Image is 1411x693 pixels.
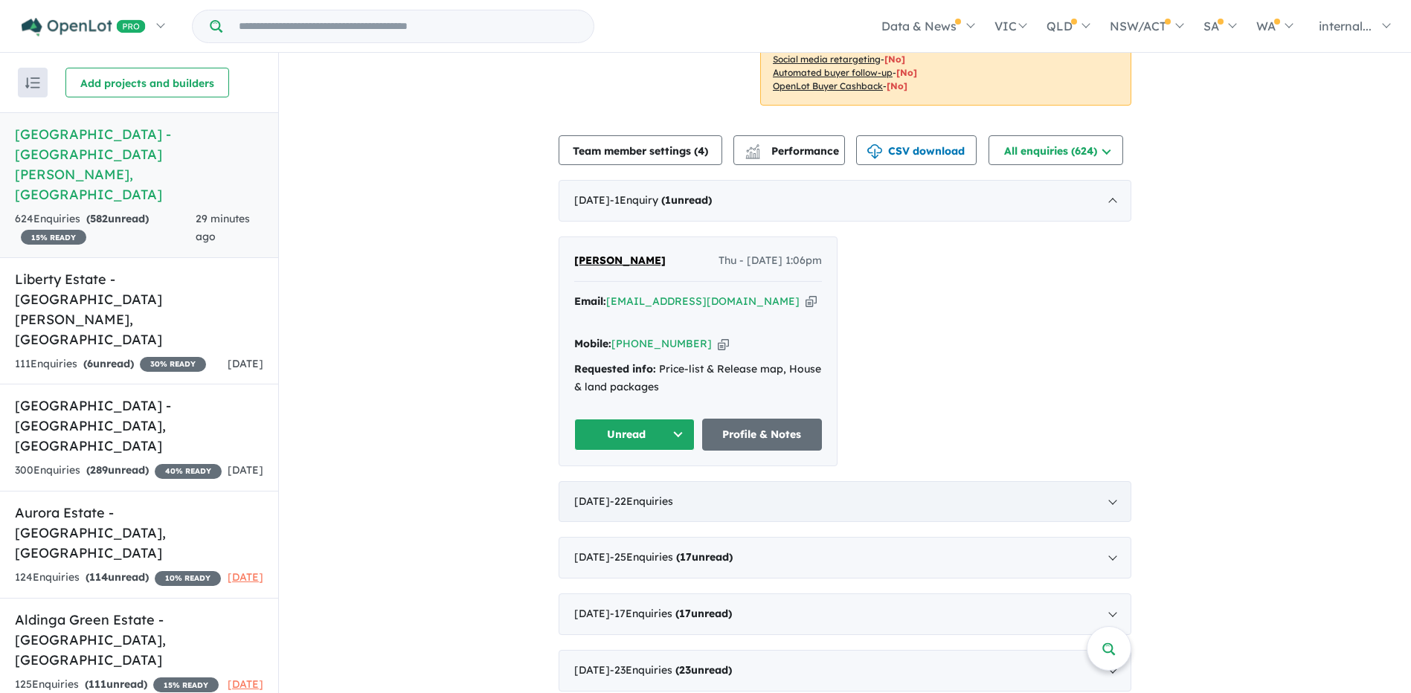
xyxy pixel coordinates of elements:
[773,54,881,65] u: Social media retargeting
[718,336,729,352] button: Copy
[87,357,93,370] span: 6
[665,193,671,207] span: 1
[153,677,219,692] span: 15 % READY
[89,677,106,691] span: 111
[611,337,712,350] a: [PHONE_NUMBER]
[559,650,1131,692] div: [DATE]
[155,571,221,586] span: 10 % READY
[574,337,611,350] strong: Mobile:
[806,294,817,309] button: Copy
[21,230,86,245] span: 15 % READY
[661,193,712,207] strong: ( unread)
[574,419,695,451] button: Unread
[15,610,263,670] h5: Aldinga Green Estate - [GEOGRAPHIC_DATA] , [GEOGRAPHIC_DATA]
[574,252,666,270] a: [PERSON_NAME]
[574,361,822,396] div: Price-list & Release map, House & land packages
[746,144,759,152] img: line-chart.svg
[1319,19,1372,33] span: internal...
[610,663,732,677] span: - 23 Enquir ies
[610,607,732,620] span: - 17 Enquir ies
[86,212,149,225] strong: ( unread)
[610,550,733,564] span: - 25 Enquir ies
[748,144,839,158] span: Performance
[559,481,1131,523] div: [DATE]
[15,396,263,456] h5: [GEOGRAPHIC_DATA] - [GEOGRAPHIC_DATA] , [GEOGRAPHIC_DATA]
[559,180,1131,222] div: [DATE]
[65,68,229,97] button: Add projects and builders
[86,463,149,477] strong: ( unread)
[702,419,823,451] a: Profile & Notes
[15,503,263,563] h5: Aurora Estate - [GEOGRAPHIC_DATA] , [GEOGRAPHIC_DATA]
[574,254,666,267] span: [PERSON_NAME]
[606,294,800,308] a: [EMAIL_ADDRESS][DOMAIN_NAME]
[896,67,917,78] span: [No]
[989,135,1123,165] button: All enquiries (624)
[733,135,845,165] button: Performance
[884,54,905,65] span: [No]
[679,607,691,620] span: 17
[83,357,134,370] strong: ( unread)
[90,463,108,477] span: 289
[90,212,108,225] span: 582
[22,18,146,36] img: Openlot PRO Logo White
[228,463,263,477] span: [DATE]
[559,135,722,165] button: Team member settings (4)
[773,67,893,78] u: Automated buyer follow-up
[675,663,732,677] strong: ( unread)
[15,569,221,587] div: 124 Enquir ies
[773,80,883,91] u: OpenLot Buyer Cashback
[15,124,263,204] h5: [GEOGRAPHIC_DATA] - [GEOGRAPHIC_DATA][PERSON_NAME] , [GEOGRAPHIC_DATA]
[574,294,606,308] strong: Email:
[140,357,206,372] span: 30 % READY
[228,570,263,584] span: [DATE]
[610,193,712,207] span: - 1 Enquir y
[228,357,263,370] span: [DATE]
[867,144,882,159] img: download icon
[887,80,907,91] span: [No]
[25,77,40,88] img: sort.svg
[675,607,732,620] strong: ( unread)
[679,663,691,677] span: 23
[89,570,108,584] span: 114
[15,462,222,480] div: 300 Enquir ies
[86,570,149,584] strong: ( unread)
[719,252,822,270] span: Thu - [DATE] 1:06pm
[228,677,263,691] span: [DATE]
[574,362,656,375] strong: Requested info:
[15,210,196,246] div: 624 Enquir ies
[610,494,673,508] span: - 22 Enquir ies
[559,593,1131,635] div: [DATE]
[196,212,250,243] span: 29 minutes ago
[856,135,977,165] button: CSV download
[559,537,1131,578] div: [DATE]
[676,550,733,564] strong: ( unread)
[155,464,222,479] span: 40 % READY
[680,550,692,564] span: 17
[745,149,760,158] img: bar-chart.svg
[15,355,206,373] div: 111 Enquir ies
[15,269,263,349] h5: Liberty Estate - [GEOGRAPHIC_DATA][PERSON_NAME] , [GEOGRAPHIC_DATA]
[698,144,704,158] span: 4
[225,10,591,42] input: Try estate name, suburb, builder or developer
[85,677,147,691] strong: ( unread)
